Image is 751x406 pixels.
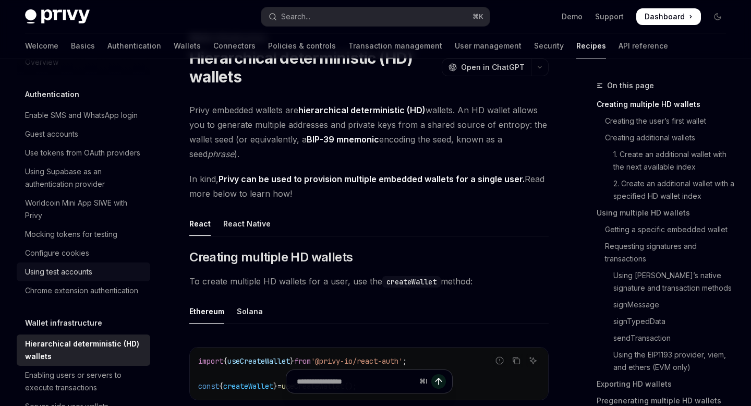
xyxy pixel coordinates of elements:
[25,197,144,222] div: Worldcoin Mini App SIWE with Privy
[595,11,624,22] a: Support
[25,88,79,101] h5: Authentication
[189,172,549,201] span: In kind, Read more below to learn how!
[307,134,379,145] a: BIP-39 mnemonic
[25,228,117,241] div: Mocking tokens for testing
[597,296,734,313] a: signMessage
[25,338,144,363] div: Hierarchical deterministic (HD) wallets
[455,33,522,58] a: User management
[174,33,201,58] a: Wallets
[25,266,92,278] div: Using test accounts
[493,354,506,367] button: Report incorrect code
[198,356,223,366] span: import
[17,194,150,225] a: Worldcoin Mini App SIWE with Privy
[25,284,138,297] div: Chrome extension authentication
[17,281,150,300] a: Chrome extension authentication
[17,335,150,366] a: Hierarchical deterministic (HD) wallets
[382,276,441,288] code: createWallet
[403,356,407,366] span: ;
[208,149,234,159] em: phrase
[227,356,290,366] span: useCreateWallet
[473,13,483,21] span: ⌘ K
[597,96,734,113] a: Creating multiple HD wallets
[189,249,353,266] span: Creating multiple HD wallets
[17,262,150,281] a: Using test accounts
[348,33,442,58] a: Transaction management
[25,33,58,58] a: Welcome
[534,33,564,58] a: Security
[290,356,294,366] span: }
[25,247,89,259] div: Configure cookies
[261,7,489,26] button: Open search
[17,366,150,397] a: Enabling users or servers to execute transactions
[597,146,734,175] a: 1. Create an additional wallet with the next available index
[510,354,523,367] button: Copy the contents from the code block
[526,354,540,367] button: Ask AI
[189,299,224,324] div: Ethereum
[189,103,549,161] span: Privy embedded wallets are wallets. An HD wallet allows you to generate multiple addresses and pr...
[268,33,336,58] a: Policies & controls
[25,317,102,329] h5: Wallet infrastructure
[219,174,525,184] strong: Privy can be used to provision multiple embedded wallets for a single user.
[597,313,734,330] a: signTypedData
[298,105,426,115] strong: hierarchical deterministic (HD)
[17,106,150,125] a: Enable SMS and WhatsApp login
[597,376,734,392] a: Exporting HD wallets
[213,33,256,58] a: Connectors
[597,347,734,376] a: Using the EIP1193 provider, viem, and ethers (EVM only)
[25,165,144,190] div: Using Supabase as an authentication provider
[709,8,726,25] button: Toggle dark mode
[107,33,161,58] a: Authentication
[25,369,144,394] div: Enabling users or servers to execute transactions
[281,10,310,23] div: Search...
[597,267,734,296] a: Using [PERSON_NAME]’s native signature and transaction methods
[619,33,668,58] a: API reference
[223,211,271,236] div: React Native
[17,244,150,262] a: Configure cookies
[294,356,311,366] span: from
[25,9,90,24] img: dark logo
[576,33,606,58] a: Recipes
[17,125,150,144] a: Guest accounts
[17,144,150,162] a: Use tokens from OAuth providers
[189,274,549,289] span: To create multiple HD wallets for a user, use the method:
[25,128,78,140] div: Guest accounts
[17,225,150,244] a: Mocking tokens for testing
[645,11,685,22] span: Dashboard
[597,238,734,267] a: Requesting signatures and transactions
[461,62,525,73] span: Open in ChatGPT
[17,162,150,194] a: Using Supabase as an authentication provider
[25,147,140,159] div: Use tokens from OAuth providers
[189,49,438,86] h1: Hierarchical deterministic (HD) wallets
[297,370,415,393] input: Ask a question...
[71,33,95,58] a: Basics
[189,211,211,236] div: React
[597,113,734,129] a: Creating the user’s first wallet
[237,299,263,324] div: Solana
[597,221,734,238] a: Getting a specific embedded wallet
[597,205,734,221] a: Using multiple HD wallets
[597,175,734,205] a: 2. Create an additional wallet with a specified HD wallet index
[597,129,734,146] a: Creating additional wallets
[562,11,583,22] a: Demo
[223,356,227,366] span: {
[597,330,734,347] a: sendTransaction
[25,109,138,122] div: Enable SMS and WhatsApp login
[311,356,403,366] span: '@privy-io/react-auth'
[442,58,531,76] button: Open in ChatGPT
[431,374,446,389] button: Send message
[636,8,701,25] a: Dashboard
[607,79,654,92] span: On this page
